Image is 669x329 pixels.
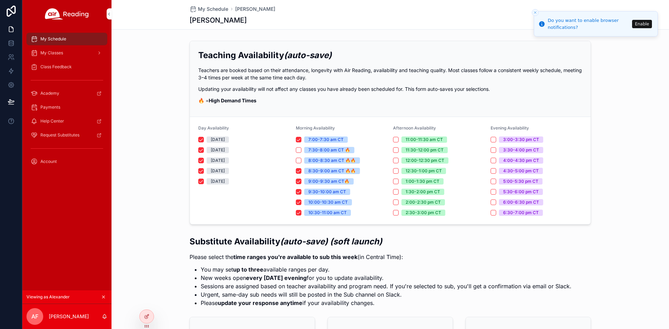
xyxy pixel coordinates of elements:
div: 2:30-3:00 pm CT [406,210,441,216]
div: scrollable content [22,28,111,177]
div: 1:30-2:00 pm CT [406,189,440,195]
a: Request Substitutes [26,129,107,141]
p: 🔥 = [198,97,582,104]
div: 3:00-3:30 pm CT [503,136,539,143]
button: Close toast [532,9,539,16]
div: 9:30-10:00 am CT [308,189,346,195]
li: Sessions are assigned based on teacher availability and program need. If you're selected to sub, ... [201,282,571,290]
div: 3:30-4:00 pm CT [503,147,539,153]
div: Do you want to enable browser notifications? [548,17,630,31]
div: 12:30-1:00 pm CT [406,168,442,174]
li: Urgent, same-day sub needs will still be posted in the Sub channel on Slack. [201,290,571,299]
a: Account [26,155,107,168]
div: 4:00-4:30 pm CT [503,157,539,164]
h1: [PERSON_NAME] [190,15,247,25]
a: My Schedule [190,6,228,13]
span: Class Feedback [40,64,72,70]
li: Please if your availability changes. [201,299,571,307]
span: Account [40,159,57,164]
div: [DATE] [211,168,225,174]
span: Evening Availability [491,125,529,131]
div: 1:00-1:30 pm CT [406,178,439,185]
p: Teachers are booked based on their attendance, longevity with Air Reading, availability and teach... [198,66,582,81]
span: Afternoon Availability [393,125,436,131]
span: Viewing as Alexander [26,294,70,300]
button: Enable [632,20,652,28]
span: My Schedule [198,6,228,13]
div: 7:00-7:30 am CT [308,136,344,143]
li: New weeks open for you to update availability. [201,274,571,282]
div: 6:00-6:30 pm CT [503,199,539,205]
div: [DATE] [211,147,225,153]
div: 2:00-2:30 pm CT [406,199,441,205]
div: 8:30-9:00 am CT 🔥🔥 [308,168,356,174]
span: Payments [40,104,60,110]
a: Help Center [26,115,107,127]
span: Academy [40,91,59,96]
a: [PERSON_NAME] [235,6,275,13]
span: Morning Availability [296,125,335,131]
div: 4:30-5:00 pm CT [503,168,539,174]
a: Academy [26,87,107,100]
div: [DATE] [211,178,225,185]
div: 5:00-5:30 pm CT [503,178,538,185]
em: (auto-save) [284,50,332,60]
span: My Classes [40,50,63,56]
div: [DATE] [211,157,225,164]
strong: time ranges you're available to sub this week [233,253,357,260]
p: [PERSON_NAME] [49,313,89,320]
a: Class Feedback [26,61,107,73]
span: Help Center [40,118,64,124]
div: 10:30-11:00 am CT [308,210,347,216]
h2: Substitute Availability [190,236,571,247]
span: AF [31,312,38,321]
a: My Schedule [26,33,107,45]
div: 11:30-12:00 pm CT [406,147,444,153]
div: 8:00-8:30 am CT 🔥🔥 [308,157,356,164]
div: 9:00-9:30 am CT🔥 [308,178,349,185]
li: You may set available ranges per day. [201,265,571,274]
span: Day Availability [198,125,229,131]
div: 7:30-8:00 am CT 🔥 [308,147,350,153]
strong: every [DATE] evening [246,274,307,281]
div: 11:00-11:30 am CT [406,136,443,143]
p: Please select the (in Central Time): [190,253,571,261]
a: Payments [26,101,107,113]
strong: update your response anytime [218,299,302,306]
span: My Schedule [40,36,66,42]
div: 6:30-7:00 pm CT [503,210,539,216]
div: [DATE] [211,136,225,143]
img: App logo [45,8,89,19]
em: (auto-save) (soft launch) [280,236,382,246]
div: 10:00-10:30 am CT [308,199,348,205]
a: My Classes [26,47,107,59]
div: 5:30-6:00 pm CT [503,189,539,195]
strong: High Demand Times [209,97,256,103]
span: Request Substitutes [40,132,79,138]
div: 12:00-12:30 pm CT [406,157,444,164]
p: Updating your availability will not affect any classes you have already been scheduled for. This ... [198,85,582,93]
h2: Teaching Availability [198,49,582,61]
strong: up to three [233,266,263,273]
